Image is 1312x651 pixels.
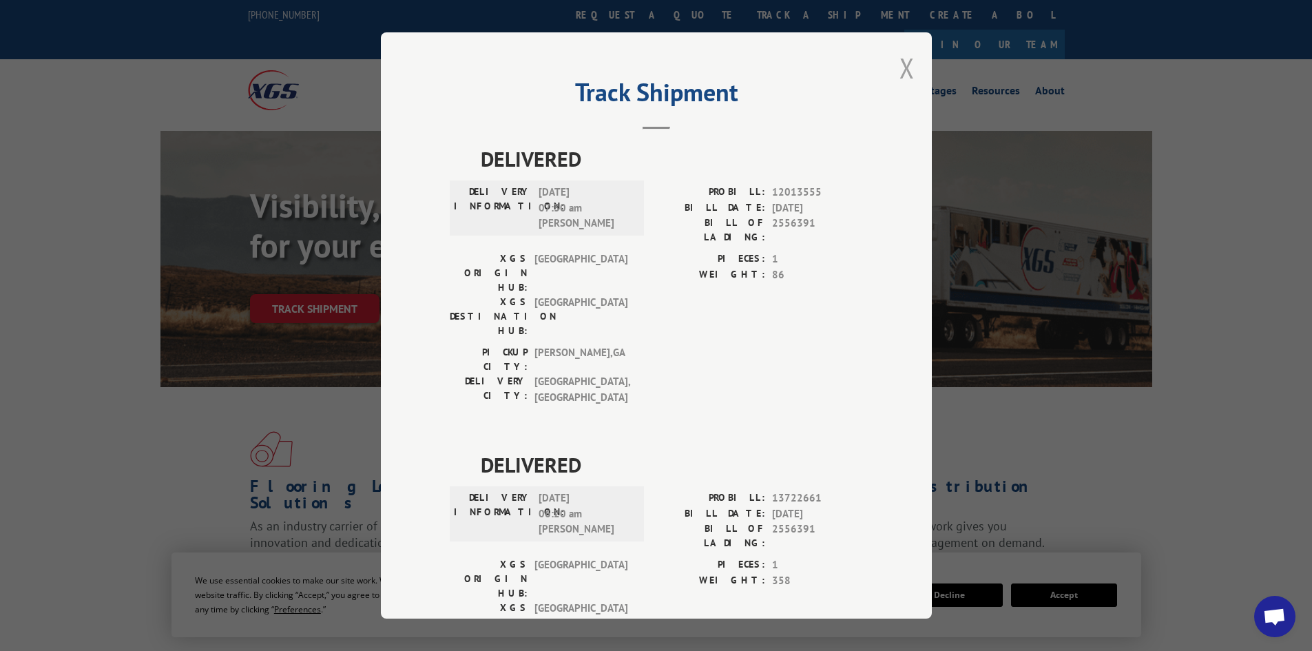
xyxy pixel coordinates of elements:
a: Open chat [1254,596,1295,637]
span: [DATE] [772,200,863,216]
label: BILL DATE: [656,506,765,522]
span: DELIVERED [481,143,863,174]
span: [DATE] 07:30 am [PERSON_NAME] [539,185,632,231]
span: [GEOGRAPHIC_DATA] [534,557,627,601]
span: [GEOGRAPHIC_DATA] [534,295,627,338]
label: BILL DATE: [656,200,765,216]
label: PIECES: [656,251,765,267]
span: DELIVERED [481,449,863,480]
label: PIECES: [656,557,765,573]
button: Close modal [899,50,915,86]
span: 2556391 [772,216,863,245]
span: 1 [772,557,863,573]
span: 2556391 [772,521,863,550]
span: [GEOGRAPHIC_DATA] , [GEOGRAPHIC_DATA] [534,374,627,405]
span: 86 [772,267,863,283]
label: DELIVERY INFORMATION: [454,490,532,537]
label: DELIVERY INFORMATION: [454,185,532,231]
span: 12013555 [772,185,863,200]
span: 13722661 [772,490,863,506]
span: [DATE] [772,506,863,522]
label: BILL OF LADING: [656,521,765,550]
h2: Track Shipment [450,83,863,109]
label: PICKUP CITY: [450,345,528,374]
label: XGS DESTINATION HUB: [450,601,528,644]
label: XGS ORIGIN HUB: [450,251,528,295]
label: PROBILL: [656,490,765,506]
label: WEIGHT: [656,267,765,283]
label: XGS ORIGIN HUB: [450,557,528,601]
span: [GEOGRAPHIC_DATA] [534,601,627,644]
span: 358 [772,573,863,589]
span: 1 [772,251,863,267]
label: XGS DESTINATION HUB: [450,295,528,338]
label: WEIGHT: [656,573,765,589]
label: PROBILL: [656,185,765,200]
span: [PERSON_NAME] , GA [534,345,627,374]
span: [DATE] 06:20 am [PERSON_NAME] [539,490,632,537]
span: [GEOGRAPHIC_DATA] [534,251,627,295]
label: BILL OF LADING: [656,216,765,245]
label: DELIVERY CITY: [450,374,528,405]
